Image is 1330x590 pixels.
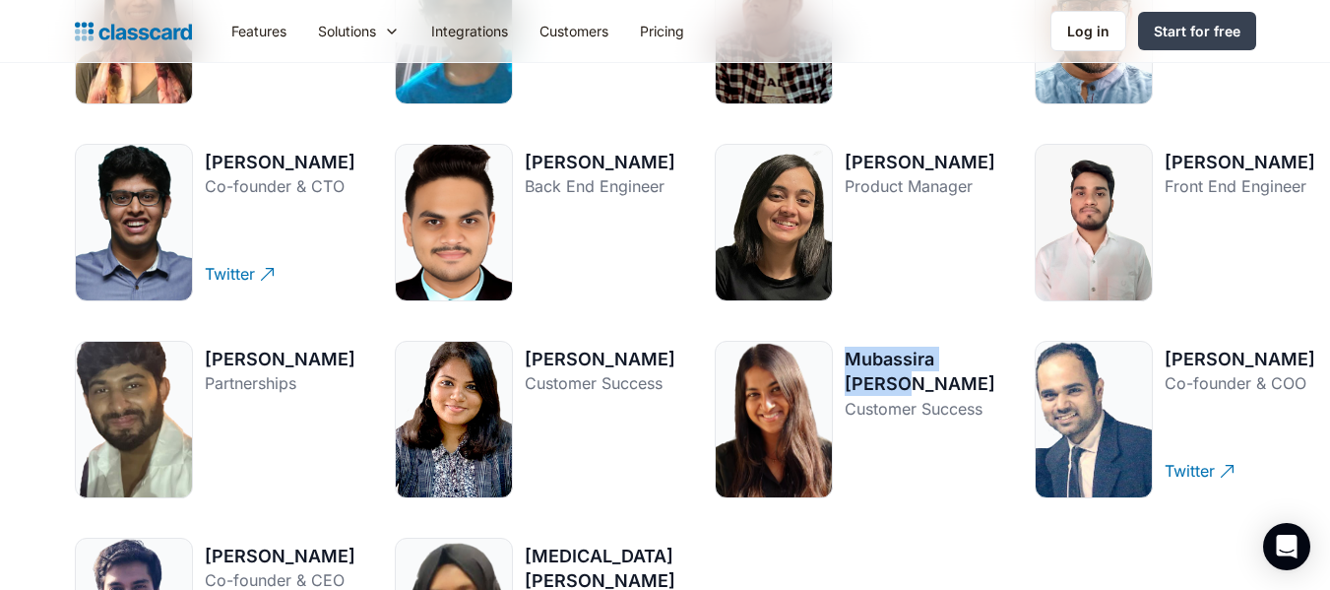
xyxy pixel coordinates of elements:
a: Integrations [415,9,524,53]
div: Log in [1067,21,1109,41]
div: Mubassira [PERSON_NAME] [845,347,995,396]
div: [PERSON_NAME] [205,347,355,371]
div: Open Intercom Messenger [1263,523,1310,570]
div: [PERSON_NAME] [205,150,355,174]
div: Twitter [205,247,255,286]
a: home [75,18,192,45]
a: Customers [524,9,624,53]
div: Front End Engineer [1165,174,1315,198]
div: [PERSON_NAME] [1165,347,1315,371]
div: Co-founder & COO [1165,371,1315,395]
a: Log in [1050,11,1126,51]
div: Partnerships [205,371,355,395]
div: [PERSON_NAME] [205,544,355,568]
a: Start for free [1138,12,1256,50]
div: Solutions [318,21,376,41]
div: [PERSON_NAME] [1165,150,1315,174]
div: Product Manager [845,174,995,198]
a: Twitter [1165,444,1315,498]
a: Features [216,9,302,53]
div: Twitter [1165,444,1215,483]
div: Co-founder & CTO [205,174,355,198]
div: [PERSON_NAME] [525,347,675,371]
div: [PERSON_NAME] [845,150,995,174]
div: Customer Success [525,371,675,395]
div: Back End Engineer [525,174,675,198]
a: Pricing [624,9,700,53]
a: Twitter [205,247,355,301]
div: Customer Success [845,397,995,421]
div: Solutions [302,9,415,53]
div: [PERSON_NAME] [525,150,675,174]
div: Start for free [1154,21,1240,41]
